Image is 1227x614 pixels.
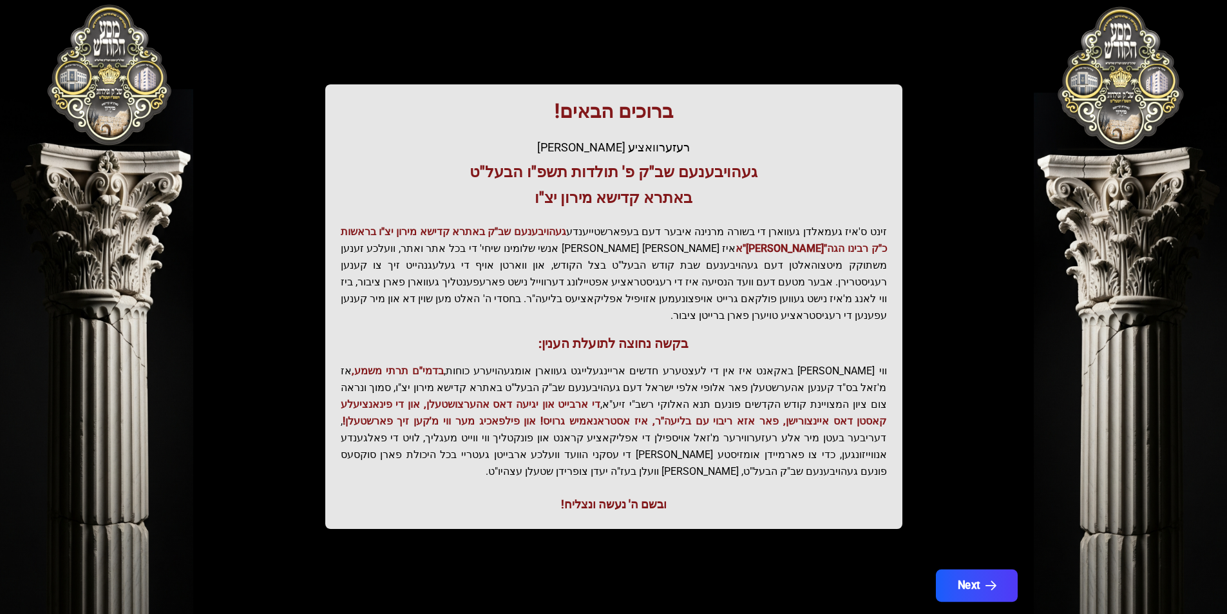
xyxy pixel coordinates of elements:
span: געהויבענעם שב"ק באתרא קדישא מירון יצ"ו בראשות כ"ק רבינו הגה"[PERSON_NAME]"א [341,225,887,254]
span: בדמי"ם תרתי משמע, [352,365,444,377]
div: רעזערוואציע [PERSON_NAME] [341,139,887,157]
span: די ארבייט און יגיעה דאס אהערצושטעלן, און די פינאנציעלע קאסטן דאס איינצורישן, פאר אזא ריבוי עם בלי... [341,398,887,427]
p: זינט ס'איז געמאלדן געווארן די בשורה מרנינה איבער דעם בעפארשטייענדע איז [PERSON_NAME] [PERSON_NAME... [341,224,887,324]
p: ווי [PERSON_NAME] באקאנט איז אין די לעצטערע חדשים אריינגעלייגט געווארן אומגעהויערע כוחות, אז מ'זא... [341,363,887,480]
h3: בקשה נחוצה לתועלת הענין: [341,334,887,352]
h3: באתרא קדישא מירון יצ"ו [341,187,887,208]
h1: ברוכים הבאים! [341,100,887,123]
button: Next [935,570,1017,602]
div: ובשם ה' נעשה ונצליח! [341,495,887,513]
h3: געהויבענעם שב"ק פ' תולדות תשפ"ו הבעל"ט [341,162,887,182]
